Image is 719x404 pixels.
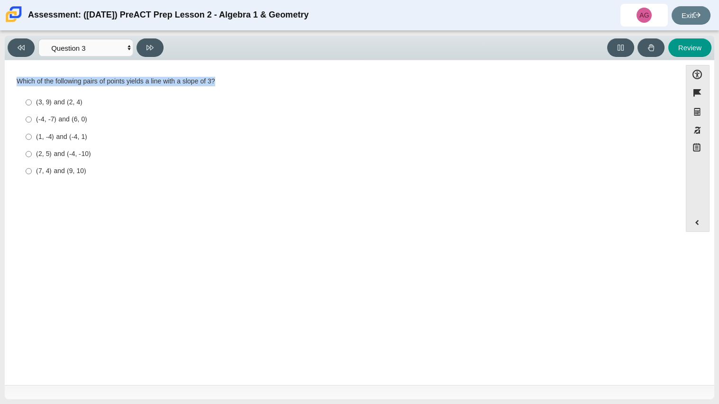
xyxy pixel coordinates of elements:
div: (-4, -7) and (6, 0) [36,115,664,124]
button: Review [668,38,711,57]
button: Graphing calculator [686,102,710,121]
button: Notepad [686,139,710,159]
button: Flag item [686,83,710,102]
div: (3, 9) and (2, 4) [36,98,664,107]
button: Raise Your Hand [637,38,664,57]
div: Which of the following pairs of points yields a line with a slope of 3? [17,77,669,86]
a: Carmen School of Science & Technology [4,18,24,26]
img: Carmen School of Science & Technology [4,4,24,24]
div: Assessment: ([DATE]) PreACT Prep Lesson 2 - Algebra 1 & Geometry [28,4,309,27]
button: Expand menu. Displays the button labels. [686,213,709,231]
div: (7, 4) and (9, 10) [36,166,664,176]
a: Exit [672,6,710,25]
button: Open Accessibility Menu [686,65,710,83]
div: (2, 5) and (-4, -10) [36,149,664,159]
div: (1, -4) and (-4, 1) [36,132,664,142]
div: Assessment items [9,65,676,382]
button: Toggle response masking [686,121,710,139]
span: AG [639,12,649,18]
